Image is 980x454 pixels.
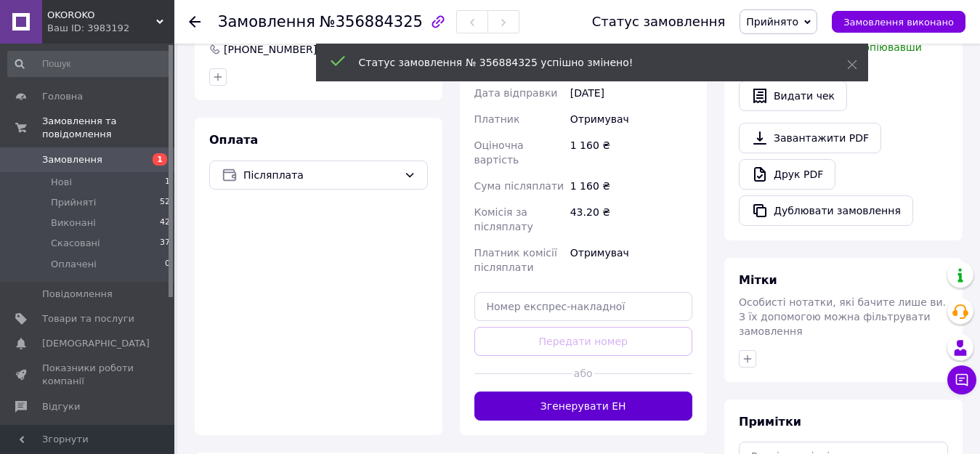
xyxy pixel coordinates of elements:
div: Повернутися назад [189,15,201,29]
span: №356884325 [320,13,423,31]
span: Оціночна вартість [474,139,524,166]
span: Мітки [739,273,777,287]
button: Дублювати замовлення [739,195,913,226]
div: [PHONE_NUMBER] [222,42,318,57]
span: Прийняті [51,196,96,209]
span: Оплата [209,133,258,147]
span: Оплачені [51,258,97,271]
input: Пошук [7,51,171,77]
span: 42 [160,216,170,230]
div: 43.20 ₴ [567,199,695,240]
span: 52 [160,196,170,209]
div: [DATE] [567,80,695,106]
div: Отримувач [567,240,695,280]
span: 1 [165,176,170,189]
div: Статус замовлення [592,15,726,29]
span: Післяплата [243,167,398,183]
span: Замовлення виконано [843,17,954,28]
div: Ваш ID: 3983192 [47,22,174,35]
div: 1 160 ₴ [567,132,695,173]
span: Головна [42,90,83,103]
span: OKOROKO [47,9,156,22]
div: Статус замовлення № 356884325 успішно змінено! [359,55,811,70]
span: 1 [153,153,167,166]
span: [DEMOGRAPHIC_DATA] [42,337,150,350]
button: Чат з покупцем [947,365,976,394]
span: Комісія за післяплату [474,206,533,232]
button: Згенерувати ЕН [474,392,693,421]
span: Скасовані [51,237,100,250]
span: Сума післяплати [474,180,564,192]
span: Платник [474,113,520,125]
span: Товари та послуги [42,312,134,325]
input: Номер експрес-накладної [474,292,693,321]
span: Відгуки [42,400,80,413]
button: Замовлення виконано [832,11,965,33]
span: Прийнято [746,16,798,28]
span: Примітки [739,415,801,429]
div: Отримувач [567,106,695,132]
span: Особисті нотатки, які бачите лише ви. З їх допомогою можна фільтрувати замовлення [739,296,946,337]
div: 1 160 ₴ [567,173,695,199]
span: Нові [51,176,72,189]
a: Завантажити PDF [739,123,881,153]
span: Дата відправки [474,87,558,99]
span: або [572,366,594,381]
span: Замовлення та повідомлення [42,115,174,141]
span: Виконані [51,216,96,230]
button: Видати чек [739,81,847,111]
a: Друк PDF [739,159,835,190]
span: 37 [160,237,170,250]
span: Замовлення [42,153,102,166]
span: Замовлення [218,13,315,31]
span: 0 [165,258,170,271]
span: Повідомлення [42,288,113,301]
span: Платник комісії післяплати [474,247,557,273]
span: Показники роботи компанії [42,362,134,388]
